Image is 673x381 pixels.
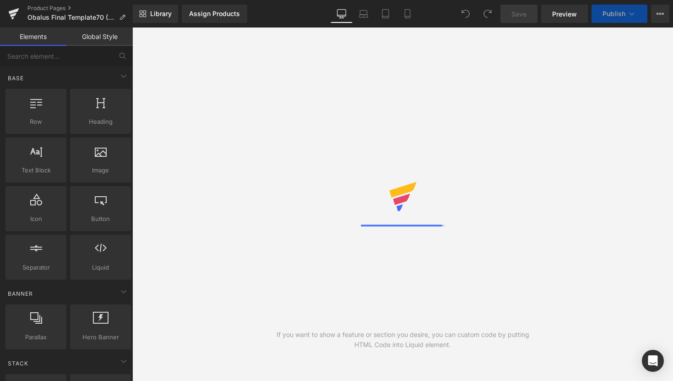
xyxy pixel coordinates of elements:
div: Open Intercom Messenger [642,350,664,372]
span: Stack [7,359,29,368]
span: Publish [602,10,625,17]
button: Undo [456,5,475,23]
span: Row [8,117,64,127]
a: Laptop [353,5,374,23]
a: New Library [133,5,178,23]
button: Publish [592,5,647,23]
span: Parallax [8,332,64,342]
a: Global Style [66,28,133,46]
span: Banner [7,289,34,298]
span: Liquid [73,263,128,272]
span: Hero Banner [73,332,128,342]
span: Separator [8,263,64,272]
span: Base [7,74,25,83]
div: If you want to show a feature or section you desire, you can custom code by putting HTML Code int... [267,330,538,350]
span: Heading [73,117,128,127]
span: Icon [8,214,64,224]
button: More [651,5,669,23]
div: Assign Products [189,10,240,17]
span: Library [150,10,172,18]
span: Save [511,9,526,19]
span: Text Block [8,166,64,175]
a: Tablet [374,5,396,23]
a: Mobile [396,5,418,23]
span: Image [73,166,128,175]
a: Product Pages [27,5,133,12]
span: Preview [552,9,577,19]
a: Preview [541,5,588,23]
button: Redo [478,5,497,23]
span: Button [73,214,128,224]
a: Desktop [331,5,353,23]
span: Obalus Final Template70 (Avatar 1) [27,14,115,21]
